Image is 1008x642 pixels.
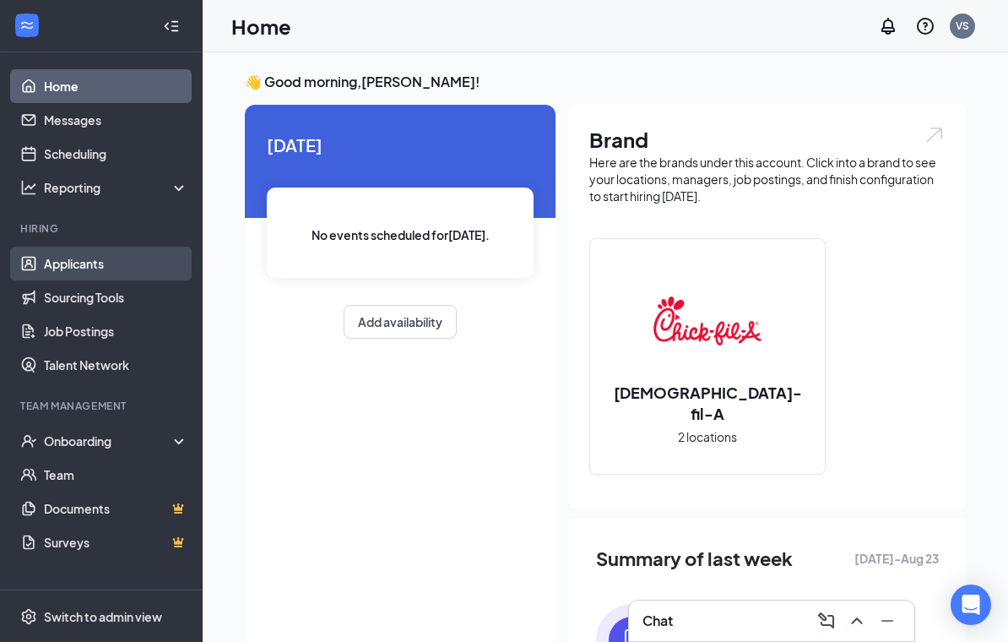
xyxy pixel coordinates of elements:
span: [DATE] - Aug 23 [854,549,939,568]
svg: Analysis [20,179,37,196]
a: SurveysCrown [44,525,188,559]
div: VS [956,19,969,33]
a: Messages [44,103,188,137]
button: Minimize [874,607,901,634]
div: Onboarding [44,433,174,449]
img: Chick-fil-A [653,267,761,375]
a: Scheduling [44,137,188,171]
a: Applicants [44,247,188,280]
h1: Brand [589,125,946,154]
button: ComposeMessage [813,607,840,634]
span: No events scheduled for [DATE] . [312,226,490,244]
h1: Home [231,12,291,41]
div: Open Intercom Messenger [951,585,991,625]
svg: ComposeMessage [816,611,837,631]
button: ChevronUp [843,607,870,634]
span: [DATE] [267,132,534,158]
svg: Notifications [878,16,898,36]
a: Job Postings [44,314,188,348]
svg: Settings [20,608,37,625]
h3: 👋 Good morning, [PERSON_NAME] ! [245,73,966,91]
span: 2 locations [678,427,737,446]
div: Hiring [20,221,185,236]
svg: ChevronUp [847,611,867,631]
div: Team Management [20,399,185,413]
svg: QuestionInfo [915,16,935,36]
svg: Minimize [877,611,897,631]
a: Sourcing Tools [44,280,188,314]
img: open.6027fd2a22e1237b5b06.svg [924,125,946,144]
div: Reporting [44,179,189,196]
div: Here are the brands under this account. Click into a brand to see your locations, managers, job p... [589,154,946,204]
svg: UserCheck [20,433,37,449]
h3: Chat [642,612,673,630]
a: Talent Network [44,348,188,382]
div: Switch to admin view [44,608,162,625]
a: DocumentsCrown [44,492,188,525]
svg: WorkstreamLogo [19,17,35,34]
button: Add availability [344,305,457,339]
svg: Collapse [163,18,180,35]
h2: [DEMOGRAPHIC_DATA]-fil-A [590,382,825,424]
span: Summary of last week [596,544,793,574]
a: Team [44,458,188,492]
a: Home [44,69,188,103]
